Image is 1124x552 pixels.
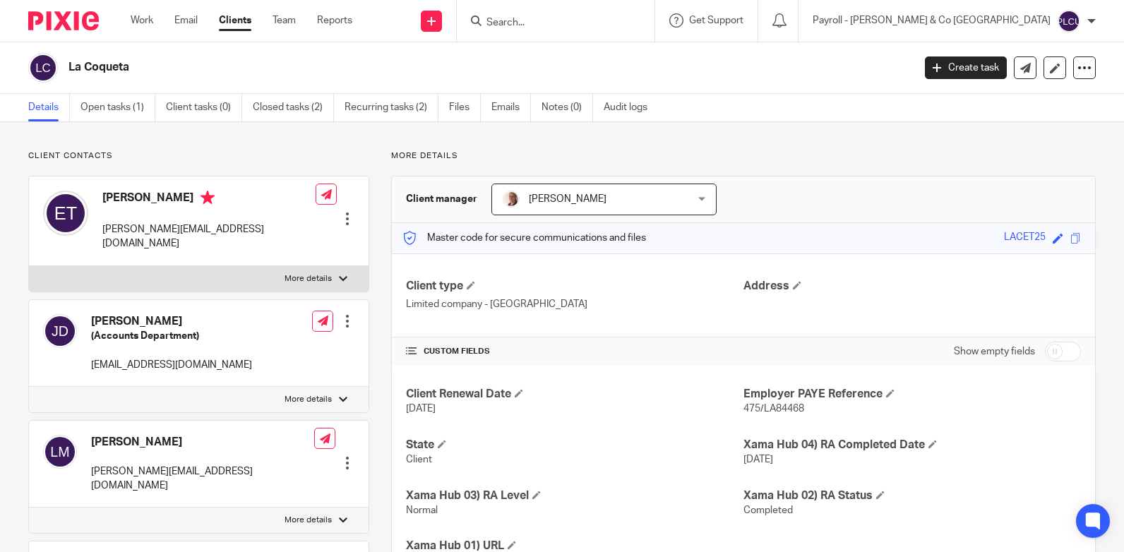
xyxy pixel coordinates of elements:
a: Details [28,94,70,121]
a: Notes (0) [542,94,593,121]
h2: La Coqueta [68,60,736,75]
h4: Xama Hub 03) RA Level [406,488,743,503]
span: [DATE] [406,404,436,414]
h4: Employer PAYE Reference [743,387,1081,402]
div: LACET25 [1004,230,1046,246]
span: Completed [743,505,793,515]
img: Trudi.jpg [503,191,520,208]
input: Search [485,17,612,30]
a: Audit logs [604,94,658,121]
h4: [PERSON_NAME] [91,435,314,450]
span: Get Support [689,16,743,25]
a: Team [273,13,296,28]
p: More details [285,515,332,526]
a: Closed tasks (2) [253,94,334,121]
p: Limited company - [GEOGRAPHIC_DATA] [406,297,743,311]
p: [PERSON_NAME][EMAIL_ADDRESS][DOMAIN_NAME] [102,222,316,251]
a: Client tasks (0) [166,94,242,121]
span: Normal [406,505,438,515]
a: Emails [491,94,531,121]
h4: CUSTOM FIELDS [406,346,743,357]
h4: Xama Hub 02) RA Status [743,488,1081,503]
p: Payroll - [PERSON_NAME] & Co [GEOGRAPHIC_DATA] [813,13,1051,28]
a: Create task [925,56,1007,79]
h4: Xama Hub 04) RA Completed Date [743,438,1081,452]
h4: Client Renewal Date [406,387,743,402]
p: Master code for secure communications and files [402,231,646,245]
span: 475/LA84468 [743,404,804,414]
h4: [PERSON_NAME] [102,191,316,208]
h3: Client manager [406,192,477,206]
p: [PERSON_NAME][EMAIL_ADDRESS][DOMAIN_NAME] [91,464,314,493]
h4: Address [743,279,1081,294]
h4: State [406,438,743,452]
a: Email [174,13,198,28]
img: Pixie [28,11,99,30]
img: svg%3E [28,53,58,83]
a: Work [131,13,153,28]
h4: [PERSON_NAME] [91,314,252,329]
p: [EMAIL_ADDRESS][DOMAIN_NAME] [91,358,252,372]
p: More details [285,273,332,284]
a: Recurring tasks (2) [345,94,438,121]
label: Show empty fields [954,344,1035,359]
img: svg%3E [1058,10,1080,32]
a: Clients [219,13,251,28]
img: svg%3E [43,314,77,348]
img: svg%3E [43,435,77,469]
h5: (Accounts Department) [91,329,252,343]
img: svg%3E [43,191,88,236]
h4: Client type [406,279,743,294]
span: Client [406,455,432,464]
i: Primary [201,191,215,205]
a: Reports [317,13,352,28]
p: More details [285,394,332,405]
a: Open tasks (1) [80,94,155,121]
p: Client contacts [28,150,369,162]
span: [PERSON_NAME] [529,194,606,204]
p: More details [391,150,1096,162]
a: Files [449,94,481,121]
span: [DATE] [743,455,773,464]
